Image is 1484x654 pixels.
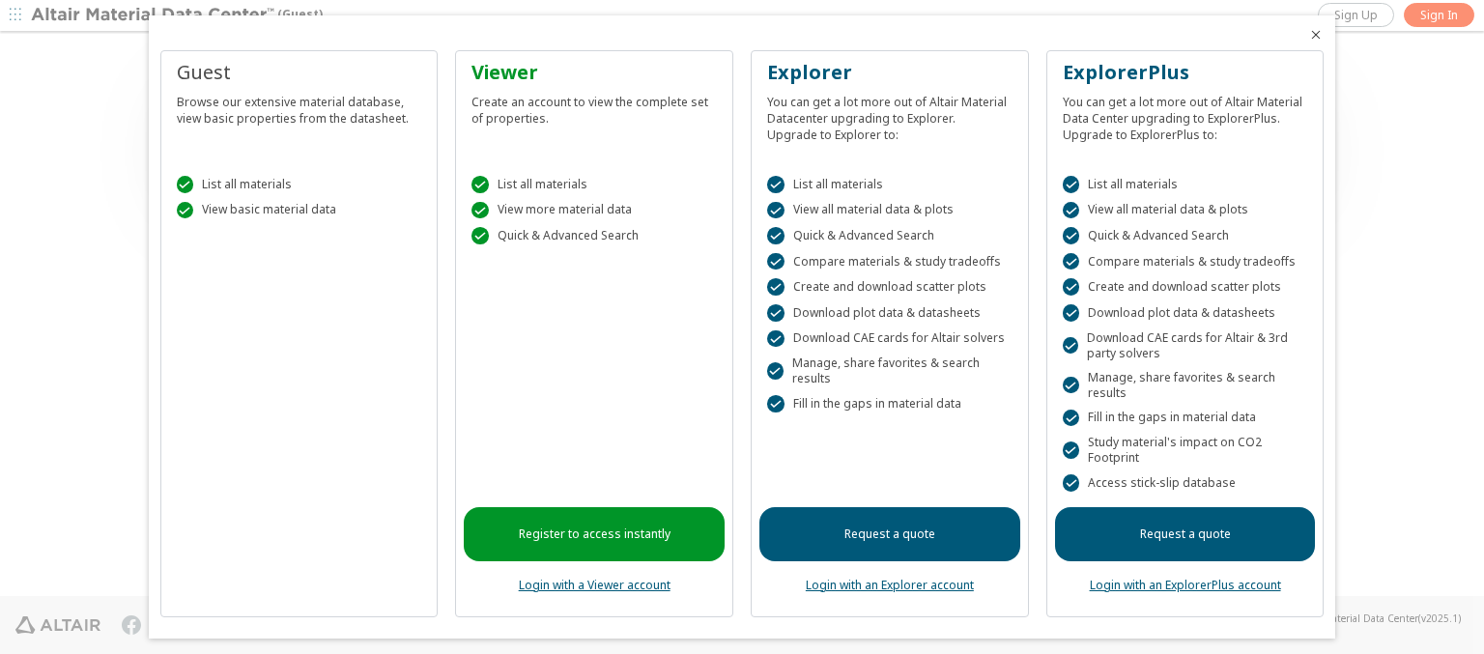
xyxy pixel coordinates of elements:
[1063,202,1080,219] div: 
[1063,278,1080,296] div: 
[471,59,717,86] div: Viewer
[767,176,1013,193] div: List all materials
[767,362,784,380] div: 
[767,227,1013,244] div: Quick & Advanced Search
[806,577,974,593] a: Login with an Explorer account
[767,253,785,270] div: 
[767,59,1013,86] div: Explorer
[1308,27,1324,43] button: Close
[471,227,717,244] div: Quick & Advanced Search
[1063,474,1308,492] div: Access stick-slip database
[464,507,725,561] a: Register to access instantly
[1063,59,1308,86] div: ExplorerPlus
[767,330,1013,348] div: Download CAE cards for Altair solvers
[1063,441,1079,459] div: 
[1063,202,1308,219] div: View all material data & plots
[1090,577,1281,593] a: Login with an ExplorerPlus account
[759,507,1020,561] a: Request a quote
[471,176,489,193] div: 
[1063,370,1308,401] div: Manage, share favorites & search results
[1063,176,1308,193] div: List all materials
[767,227,785,244] div: 
[767,395,1013,412] div: Fill in the gaps in material data
[767,176,785,193] div: 
[1063,86,1308,143] div: You can get a lot more out of Altair Material Data Center upgrading to ExplorerPlus. Upgrade to E...
[1063,227,1308,244] div: Quick & Advanced Search
[1063,474,1080,492] div: 
[177,176,422,193] div: List all materials
[177,202,422,219] div: View basic material data
[767,395,785,412] div: 
[1063,304,1080,322] div: 
[519,577,671,593] a: Login with a Viewer account
[177,59,422,86] div: Guest
[767,202,1013,219] div: View all material data & plots
[767,278,785,296] div: 
[1063,410,1080,427] div: 
[471,202,717,219] div: View more material data
[1063,278,1308,296] div: Create and download scatter plots
[1063,176,1080,193] div: 
[1063,253,1080,270] div: 
[767,202,785,219] div: 
[1063,304,1308,322] div: Download plot data & datasheets
[1063,227,1080,244] div: 
[1063,337,1078,355] div: 
[471,86,717,127] div: Create an account to view the complete set of properties.
[471,227,489,244] div: 
[767,355,1013,386] div: Manage, share favorites & search results
[767,304,785,322] div: 
[177,86,422,127] div: Browse our extensive material database, view basic properties from the datasheet.
[471,202,489,219] div: 
[767,278,1013,296] div: Create and download scatter plots
[1063,410,1308,427] div: Fill in the gaps in material data
[1063,377,1079,394] div: 
[1063,330,1308,361] div: Download CAE cards for Altair & 3rd party solvers
[767,86,1013,143] div: You can get a lot more out of Altair Material Datacenter upgrading to Explorer. Upgrade to Explor...
[1063,435,1308,466] div: Study material's impact on CO2 Footprint
[177,202,194,219] div: 
[471,176,717,193] div: List all materials
[767,330,785,348] div: 
[177,176,194,193] div: 
[767,304,1013,322] div: Download plot data & datasheets
[767,253,1013,270] div: Compare materials & study tradeoffs
[1055,507,1316,561] a: Request a quote
[1063,253,1308,270] div: Compare materials & study tradeoffs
